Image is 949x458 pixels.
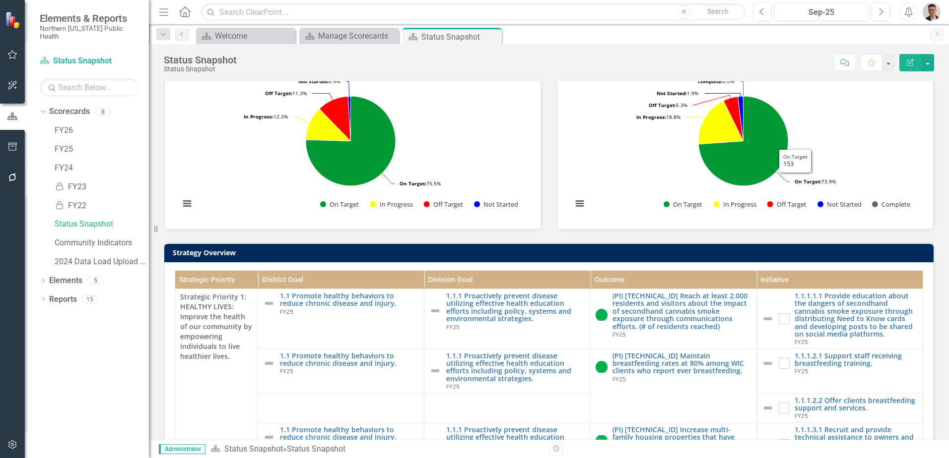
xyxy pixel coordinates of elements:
[612,292,751,330] a: (PI) [TECHNICAL_ID] Reach at least 2,000 residents and visitors about the impact of secondhand ca...
[175,70,527,219] svg: Interactive chart
[265,90,292,97] tspan: Off Target:
[573,197,587,211] button: View chart menu, Chart
[258,348,424,393] td: Double-Click to Edit Right Click for Context Menu
[591,348,757,422] td: Double-Click to Edit Right Click for Context Menu
[446,426,585,457] a: 1.1.1 Proactively prevent disease utilizing effective health education efforts including policy, ...
[657,90,698,97] text: 1.9%
[400,180,441,187] text: 75.5%
[693,5,743,19] button: Search
[263,297,275,309] img: Not Defined
[724,97,744,141] path: Off Target, 11.
[612,426,751,449] a: (PI) [TECHNICAL_ID] Increase multi-family housing properties that have smoke free policies by at ...
[55,200,149,212] a: FY22
[55,144,149,155] a: FY25
[424,200,463,209] button: Show Off Target
[795,178,821,185] tspan: On Target:
[244,113,288,120] text: 12.3%
[881,200,910,209] text: Complete
[795,178,836,185] text: 73.9%
[164,55,237,65] div: Status Snapshot
[649,102,676,109] tspan: Off Target:
[923,3,941,21] img: Mike Escobar
[164,65,237,73] div: Status Snapshot
[82,295,98,303] div: 15
[795,397,918,412] a: 1.1.1.2.2 Offer clients breastfeeding support and services.
[215,30,293,42] div: Welcome
[774,3,869,21] button: Sep-25
[320,96,351,141] path: Off Target, 12.
[298,78,329,85] tspan: Not Started:
[180,197,194,211] button: View chart menu, Chart
[49,106,90,117] a: Scorecards
[287,444,345,454] div: Status Snapshot
[707,7,729,15] span: Search
[95,108,111,116] div: 8
[795,338,808,345] span: FY25
[762,439,774,451] img: Not Defined
[258,288,424,348] td: Double-Click to Edit Right Click for Context Menu
[795,426,918,457] a: 1.1.1.3.1 Recruit and provide technical assistance to owners and managers of multi-unit housing p...
[698,78,734,85] text: 0.0%
[5,11,22,29] img: ClearPoint Strategy
[757,348,923,393] td: Double-Click to Edit Right Click for Context Menu
[596,361,608,373] img: On Target
[175,70,531,219] div: Chart. Highcharts interactive chart.
[348,96,350,141] path: Not Started, 1.
[280,426,419,441] a: 1.1 Promote healthy behaviors to reduce chronic disease and injury.
[596,309,608,321] img: On Target
[767,200,807,209] button: Show Off Target
[265,90,307,97] text: 11.3%
[40,24,139,41] small: Northern [US_STATE] Public Health
[263,357,275,369] img: Not Defined
[446,292,585,323] a: 1.1.1 Proactively prevent disease utilizing effective health education efforts including policy, ...
[55,163,149,174] a: FY24
[795,367,808,375] span: FY25
[49,275,82,286] a: Elements
[757,393,923,422] td: Double-Click to Edit Right Click for Context Menu
[306,109,350,141] path: In Progress, 13.
[636,114,680,120] text: 18.8%
[778,6,866,18] div: Sep-25
[49,294,77,305] a: Reports
[446,382,460,390] span: FY25
[199,30,293,42] a: Welcome
[210,444,542,455] div: »
[762,402,774,414] img: Not Defined
[446,352,585,383] a: 1.1.1 Proactively prevent disease utilizing effective health education efforts including policy, ...
[657,90,687,97] tspan: Not Started:
[302,30,396,42] a: Manage Scorecards
[424,348,591,393] td: Double-Click to Edit Right Click for Context Menu
[201,3,746,21] input: Search ClearPoint...
[424,288,591,348] td: Double-Click to Edit Right Click for Context Menu
[429,365,441,377] img: Not Defined
[429,305,441,317] img: Not Defined
[612,375,626,383] span: FY25
[664,200,703,209] button: Show On Target
[159,444,205,454] span: Administrator
[762,357,774,369] img: Not Defined
[795,411,808,419] span: FY25
[636,114,666,120] tspan: In Progress:
[55,125,149,136] a: FY26
[400,180,426,187] tspan: On Target:
[320,200,359,209] button: Show On Target
[612,330,626,338] span: FY25
[55,181,149,193] a: FY23
[55,237,149,249] a: Community Indicators
[446,323,460,331] span: FY25
[224,444,283,454] a: Status Snapshot
[55,219,149,230] a: Status Snapshot
[40,12,139,24] span: Elements & Reports
[280,352,419,367] a: 1.1 Promote healthy behaviors to reduce chronic disease and injury.
[298,78,340,85] text: 0.9%
[757,288,923,348] td: Double-Click to Edit Right Click for Context Menu
[795,292,918,338] a: 1.1.1.1.1 Provide education about the dangers of secondhand cannabis smoke exposure through distr...
[872,200,910,209] button: Show Complete
[421,31,499,43] div: Status Snapshot
[474,200,518,209] button: Show Not Started
[180,292,253,361] span: Strategic Priority 1: HEALTHY LIVES: Improve the health of our community by empowering individual...
[244,113,273,120] tspan: In Progress:
[612,352,751,375] a: (PI) [TECHNICAL_ID] Maintain breastfeeding rates at 80% among WIC clients who report ever breastf...
[714,200,756,209] button: Show In Progress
